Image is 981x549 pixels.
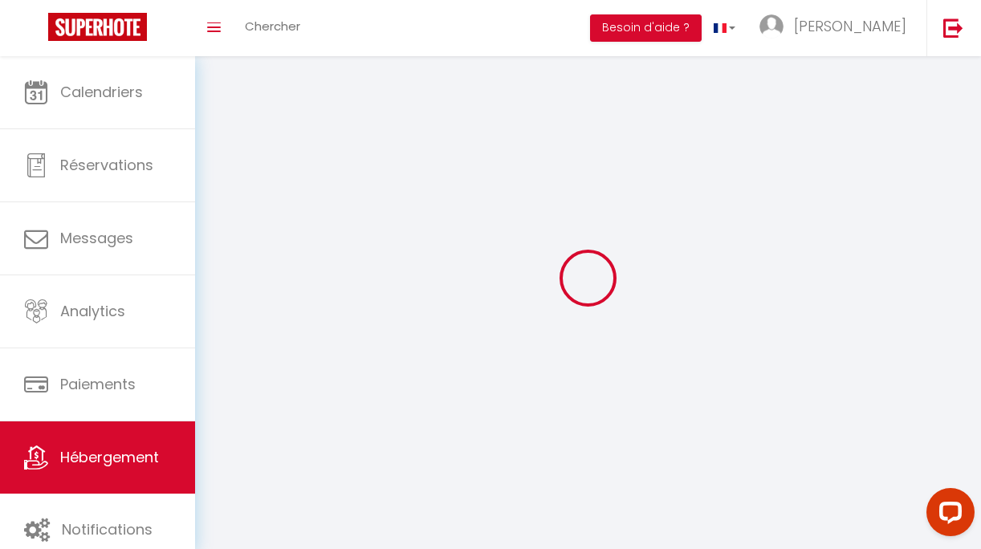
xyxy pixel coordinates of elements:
[943,18,963,38] img: logout
[48,13,147,41] img: Super Booking
[590,14,702,42] button: Besoin d'aide ?
[60,447,159,467] span: Hébergement
[245,18,300,35] span: Chercher
[60,82,143,102] span: Calendriers
[60,155,153,175] span: Réservations
[60,228,133,248] span: Messages
[794,16,906,36] span: [PERSON_NAME]
[60,301,125,321] span: Analytics
[759,14,784,39] img: ...
[62,519,153,539] span: Notifications
[914,482,981,549] iframe: LiveChat chat widget
[60,374,136,394] span: Paiements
